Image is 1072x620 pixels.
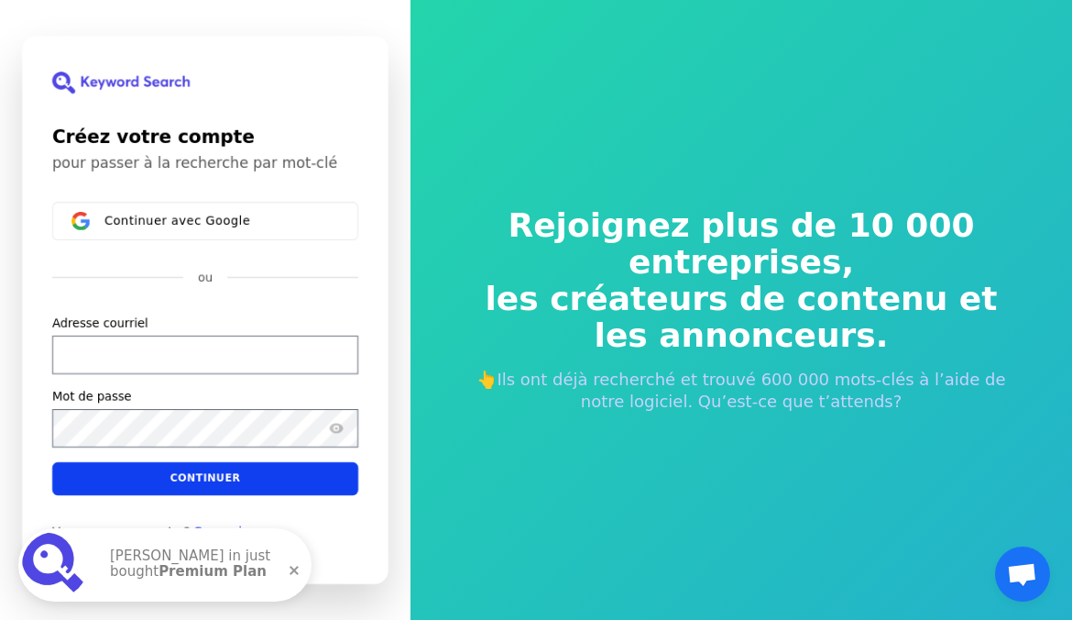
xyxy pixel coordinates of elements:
button: Continuer [52,462,358,495]
div: Ouvrir le chat [995,547,1050,602]
p: ou [198,270,213,286]
span: Vous avez un compte ? [52,525,190,539]
button: Se connecter avec GoogleContinuer avec Google [52,202,358,240]
label: Adresse courriel [52,316,148,332]
span: Rejoignez plus de 10 000 entreprises, [463,207,1020,281]
strong: Premium Plan [159,563,267,580]
img: Se connecter avec Google [71,212,90,230]
span: Continuer avec Google [104,214,250,228]
label: Mot de passe [52,389,132,405]
p: pour passer à la recherche par mot-clé [52,154,358,172]
p: 👆Ils ont déjà recherché et trouvé 600 000 mots-clés à l’aide de notre logiciel. Qu’est-ce que t’a... [463,369,1020,413]
img: Premium Plan [22,532,88,598]
a: Connexion [193,525,257,539]
font: [PERSON_NAME] in just bought [110,548,270,580]
button: Afficher le mot de passe [325,417,347,439]
h1: Créez votre compte [52,123,358,150]
span: les créateurs de contenu et les annonceurs. [463,281,1020,354]
img: Mot-cléRecherche [52,72,190,94]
